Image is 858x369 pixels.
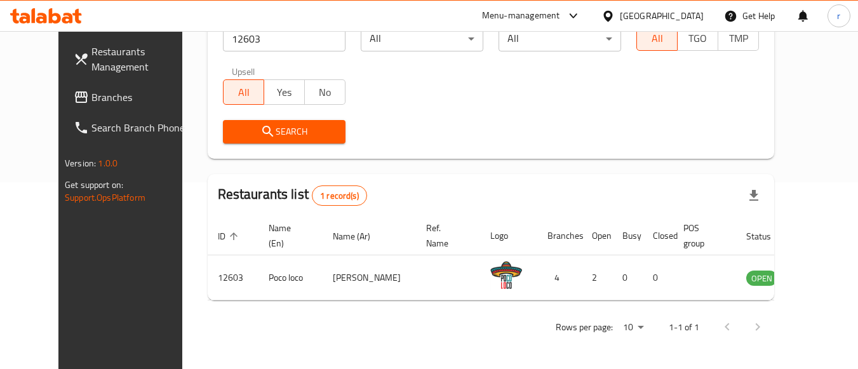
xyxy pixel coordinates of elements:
[683,29,713,48] span: TGO
[64,82,202,112] a: Branches
[98,155,117,171] span: 1.0.0
[669,319,699,335] p: 1-1 of 1
[746,229,788,244] span: Status
[746,271,777,286] div: OPEN
[746,271,777,286] span: OPEN
[612,255,643,300] td: 0
[312,190,366,202] span: 1 record(s)
[480,217,537,255] th: Logo
[499,26,621,51] div: All
[582,217,612,255] th: Open
[643,255,673,300] td: 0
[582,255,612,300] td: 2
[618,318,648,337] div: Rows per page:
[65,155,96,171] span: Version:
[612,217,643,255] th: Busy
[304,79,345,105] button: No
[264,79,305,105] button: Yes
[218,185,367,206] h2: Restaurants list
[269,83,300,102] span: Yes
[361,26,483,51] div: All
[232,67,255,76] label: Upsell
[91,120,192,135] span: Search Branch Phone
[620,9,704,23] div: [GEOGRAPHIC_DATA]
[677,25,718,51] button: TGO
[426,220,465,251] span: Ref. Name
[310,83,340,102] span: No
[91,90,192,105] span: Branches
[258,255,323,300] td: Poco loco
[65,177,123,193] span: Get support on:
[64,36,202,82] a: Restaurants Management
[65,189,145,206] a: Support.OpsPlatform
[718,25,759,51] button: TMP
[233,124,335,140] span: Search
[643,217,673,255] th: Closed
[208,255,258,300] td: 12603
[323,255,416,300] td: [PERSON_NAME]
[223,26,345,51] input: Search for restaurant name or ID..
[636,25,678,51] button: All
[642,29,673,48] span: All
[223,79,264,105] button: All
[229,83,259,102] span: All
[837,9,840,23] span: r
[333,229,387,244] span: Name (Ar)
[537,217,582,255] th: Branches
[64,112,202,143] a: Search Branch Phone
[269,220,307,251] span: Name (En)
[723,29,754,48] span: TMP
[218,229,242,244] span: ID
[537,255,582,300] td: 4
[490,259,522,291] img: Poco loco
[683,220,721,251] span: POS group
[91,44,192,74] span: Restaurants Management
[556,319,613,335] p: Rows per page:
[223,120,345,144] button: Search
[208,217,847,300] table: enhanced table
[739,180,769,211] div: Export file
[482,8,560,23] div: Menu-management
[312,185,367,206] div: Total records count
